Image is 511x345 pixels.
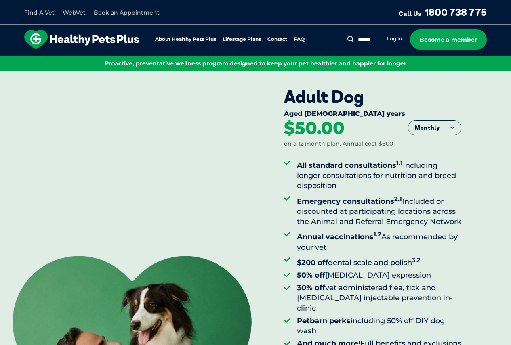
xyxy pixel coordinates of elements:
[410,29,487,50] a: Become a member
[223,37,261,42] a: Lifestage Plans
[284,140,393,148] div: on a 12 month plan. Annual cost $600
[374,230,381,238] sup: 1.2
[297,283,325,292] strong: 30% off
[297,316,461,336] li: including 50% off DIY dog wash
[297,258,328,267] strong: $200 off
[297,158,461,191] li: Including longer consultations for nutrition and breed disposition
[297,197,402,206] strong: Emergency consultations
[394,195,402,203] sup: 2.1
[297,270,461,280] li: [MEDICAL_DATA] expression
[284,110,461,119] div: Aged [DEMOGRAPHIC_DATA] years
[297,194,461,227] li: Included or discounted at participating locations across the Animal and Referral Emergency Network
[294,37,305,42] a: FAQ
[284,119,345,137] div: $50.00
[105,60,406,67] span: Proactive, preventative wellness program designed to keep your pet healthier and happier for longer
[297,229,461,252] li: As recommended by your vet
[398,9,421,17] span: Call Us
[396,159,403,167] sup: 1.1
[94,9,160,16] a: Book an Appointment
[297,271,325,280] strong: 50% off
[284,87,461,107] div: Adult Dog
[155,37,216,42] a: About Healthy Pets Plus
[297,232,381,241] strong: Annual vaccinations
[297,161,403,170] strong: All standard consultations
[387,36,402,42] a: Log in
[297,316,351,325] strong: Petbarn perks
[408,121,461,135] button: Monthly
[346,35,356,43] button: Search
[412,256,421,264] sup: 3.2
[267,37,287,42] a: Contact
[297,283,461,314] li: vet administered flea, tick and [MEDICAL_DATA] injectable prevention in-clinic
[24,9,55,16] a: Find A Vet
[24,30,139,49] img: hpp-logo
[398,6,487,18] a: Call Us1800 738 775
[63,9,86,16] a: WebVet
[297,255,461,268] li: dental scale and polish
